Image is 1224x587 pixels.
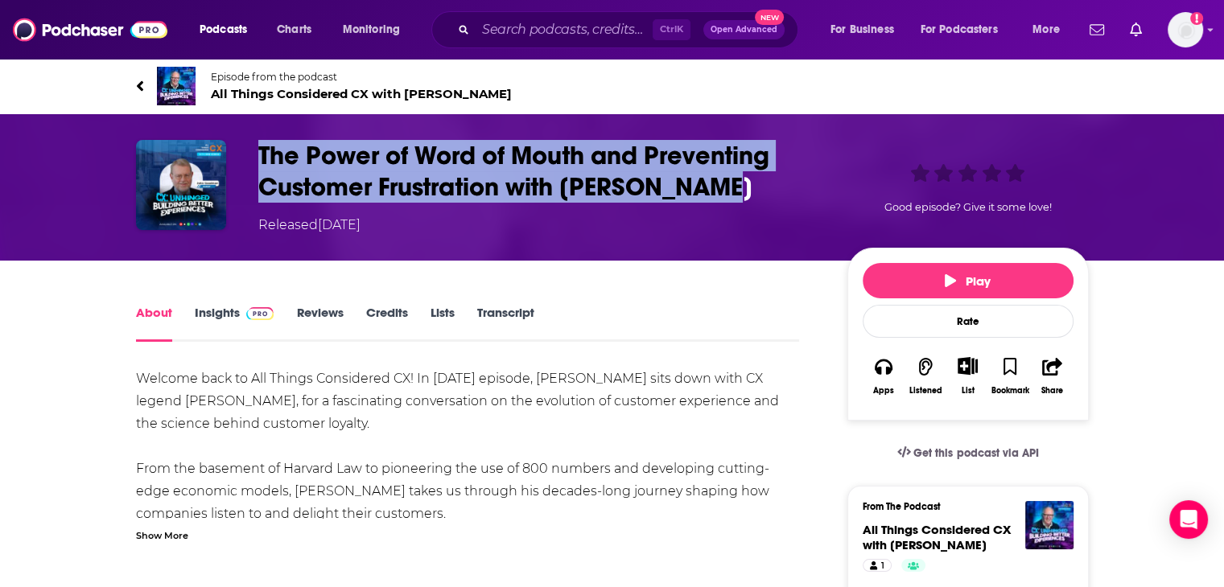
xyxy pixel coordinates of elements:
[1123,16,1148,43] a: Show notifications dropdown
[951,357,984,375] button: Show More Button
[1190,12,1203,25] svg: Add a profile image
[211,86,512,101] span: All Things Considered CX with [PERSON_NAME]
[136,140,226,230] img: The Power of Word of Mouth and Preventing Customer Frustration with John Goodman
[1021,17,1080,43] button: open menu
[863,501,1061,512] h3: From The Podcast
[365,305,407,342] a: Credits
[1025,501,1074,549] img: All Things Considered CX with Bob Azman
[1031,347,1073,405] button: Share
[1032,18,1060,41] span: More
[962,385,975,396] div: List
[157,67,196,105] img: All Things Considered CX with Bob Azman
[863,347,905,405] button: Apps
[711,26,777,34] span: Open Advanced
[447,11,814,48] div: Search podcasts, credits, & more...
[1168,12,1203,47] span: Logged in as amoscac10
[277,18,311,41] span: Charts
[910,17,1021,43] button: open menu
[1168,12,1203,47] button: Show profile menu
[200,18,247,41] span: Podcasts
[913,446,1038,460] span: Get this podcast via API
[873,386,894,396] div: Apps
[246,307,274,320] img: Podchaser Pro
[266,17,321,43] a: Charts
[343,18,400,41] span: Monitoring
[863,522,1011,552] a: All Things Considered CX with Bob Azman
[296,305,343,342] a: Reviews
[884,433,1052,473] a: Get this podcast via API
[991,386,1028,396] div: Bookmark
[430,305,454,342] a: Lists
[476,305,534,342] a: Transcript
[946,347,988,405] div: Show More ButtonList
[881,558,884,574] span: 1
[830,18,894,41] span: For Business
[195,305,274,342] a: InsightsPodchaser Pro
[476,17,653,43] input: Search podcasts, credits, & more...
[863,263,1074,298] button: Play
[755,10,784,25] span: New
[258,216,361,235] div: Released [DATE]
[945,273,991,289] span: Play
[211,71,512,83] span: Episode from the podcast
[188,17,268,43] button: open menu
[653,19,690,40] span: Ctrl K
[1169,500,1208,539] div: Open Intercom Messenger
[884,201,1052,213] span: Good episode? Give it some love!
[136,305,172,342] a: About
[332,17,421,43] button: open menu
[863,305,1074,338] div: Rate
[909,386,942,396] div: Listened
[1041,386,1063,396] div: Share
[819,17,914,43] button: open menu
[1083,16,1111,43] a: Show notifications dropdown
[921,18,998,41] span: For Podcasters
[13,14,167,45] img: Podchaser - Follow, Share and Rate Podcasts
[989,347,1031,405] button: Bookmark
[136,67,612,105] a: All Things Considered CX with Bob AzmanEpisode from the podcastAll Things Considered CX with [PER...
[863,522,1011,552] span: All Things Considered CX with [PERSON_NAME]
[863,559,892,572] a: 1
[905,347,946,405] button: Listened
[703,20,785,39] button: Open AdvancedNew
[258,140,822,203] h1: The Power of Word of Mouth and Preventing Customer Frustration with John Goodman
[1168,12,1203,47] img: User Profile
